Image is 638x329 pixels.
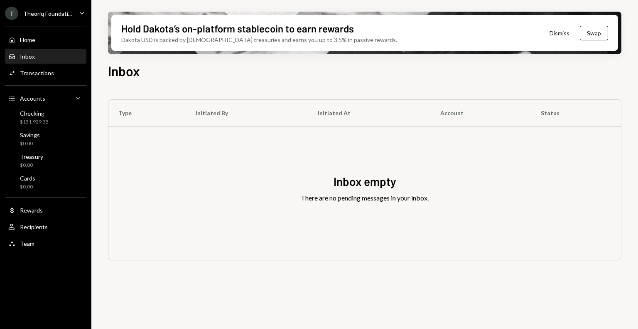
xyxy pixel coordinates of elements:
button: Swap [580,26,608,40]
a: Rewards [5,203,86,218]
th: Initiated At [308,100,431,126]
div: T [5,7,18,20]
div: $151,929.35 [20,119,49,126]
div: Savings [20,131,40,139]
button: Dismiss [539,23,580,43]
div: Inbox empty [334,173,396,190]
div: Rewards [20,207,43,214]
a: Cards$0.00 [5,172,86,192]
h1: Inbox [108,62,140,79]
div: Team [20,240,34,247]
div: Theoriq Foundati... [23,10,72,17]
th: Account [430,100,531,126]
a: Team [5,236,86,251]
a: Inbox [5,49,86,64]
div: Transactions [20,69,54,77]
div: $0.00 [20,183,35,190]
div: Cards [20,175,35,182]
a: Treasury$0.00 [5,151,86,171]
div: Dakota USD is backed by [DEMOGRAPHIC_DATA] treasuries and earns you up to 3.5% in passive rewards. [121,35,397,44]
div: Inbox [20,53,35,60]
div: There are no pending messages in your inbox. [301,193,429,203]
div: Recipients [20,223,48,230]
th: Initiated By [186,100,307,126]
th: Type [108,100,186,126]
div: $0.00 [20,162,43,169]
a: Recipients [5,219,86,234]
a: Home [5,32,86,47]
a: Accounts [5,91,86,106]
div: Home [20,36,35,43]
a: Transactions [5,65,86,80]
a: Savings$0.00 [5,129,86,149]
th: Status [531,100,621,126]
div: $0.00 [20,140,40,147]
div: Hold Dakota’s on-platform stablecoin to earn rewards [121,22,354,35]
div: Accounts [20,95,45,102]
div: Treasury [20,153,43,160]
a: Checking$151,929.35 [5,107,86,127]
div: Checking [20,110,49,117]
